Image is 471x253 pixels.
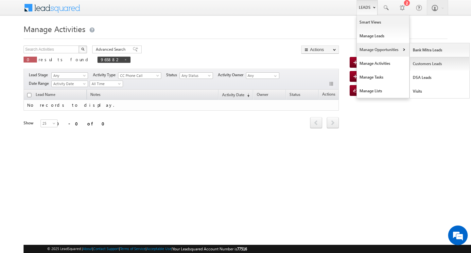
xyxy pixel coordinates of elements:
a: CC Phone Call [118,72,161,79]
a: Activity Date(sorted descending) [219,91,253,99]
span: 25 [41,120,58,126]
textarea: Type your message and hit 'Enter' [9,61,119,196]
span: Advanced Search [96,46,128,52]
a: Contact Support [93,246,119,251]
a: Manage Leads [357,29,409,43]
span: 965882 [101,57,121,62]
a: Acceptable Use [147,246,171,251]
a: Smart Views [357,15,409,29]
span: Status [289,92,300,97]
div: 0 - 0 of 0 [56,120,109,127]
span: results found [39,57,91,62]
img: d_60004797649_company_0_60004797649 [11,34,27,43]
span: Owner [257,92,268,97]
div: Chat with us now [34,34,110,43]
a: All Time [90,81,123,87]
a: Any [51,72,88,79]
span: (sorted descending) [244,93,250,98]
a: Any Status [180,72,213,79]
a: prev [310,118,322,128]
span: CC Phone Call [118,73,158,79]
div: Minimize live chat window [107,3,123,19]
a: Show All Items [270,73,279,79]
div: Show [24,120,35,126]
a: DSA Leads [410,71,470,84]
a: Customers Leads [410,57,470,71]
a: Bank Mitra Leads [410,43,470,57]
span: Your Leadsquared Account Number is [172,246,247,251]
a: Terms of Service [120,246,146,251]
span: Any [52,73,86,79]
a: Manage Opportunities [357,43,409,57]
input: Type to Search [246,72,279,79]
a: 25 [41,119,58,127]
a: Manage Tasks [357,70,409,84]
span: Lead Name [32,91,59,99]
a: Visits [410,84,470,98]
a: Manage Lists [357,84,409,98]
input: Check all records [27,93,31,97]
span: Actions [319,91,339,99]
span: Status [166,72,180,78]
button: Actions [301,45,339,54]
span: Lead Stage [29,72,50,78]
span: 77516 [237,246,247,251]
span: Activity Type [93,72,118,78]
img: Search [81,47,84,51]
em: Start Chat [89,202,119,210]
span: Any Status [180,73,211,79]
span: next [327,117,339,128]
span: Activity Date [52,81,86,87]
td: No records to display. [24,100,339,111]
span: Manage Activities [24,24,85,34]
span: All Time [90,81,121,87]
a: Manage Activities [357,57,409,70]
a: next [327,118,339,128]
span: Date Range [29,81,51,86]
span: Activity Owner [218,72,246,78]
a: About [83,246,92,251]
span: © 2025 LeadSquared | | | | | [47,246,247,252]
span: Notes [87,91,104,99]
a: Activity Date [51,81,88,87]
span: 0 [27,57,34,62]
span: prev [310,117,322,128]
